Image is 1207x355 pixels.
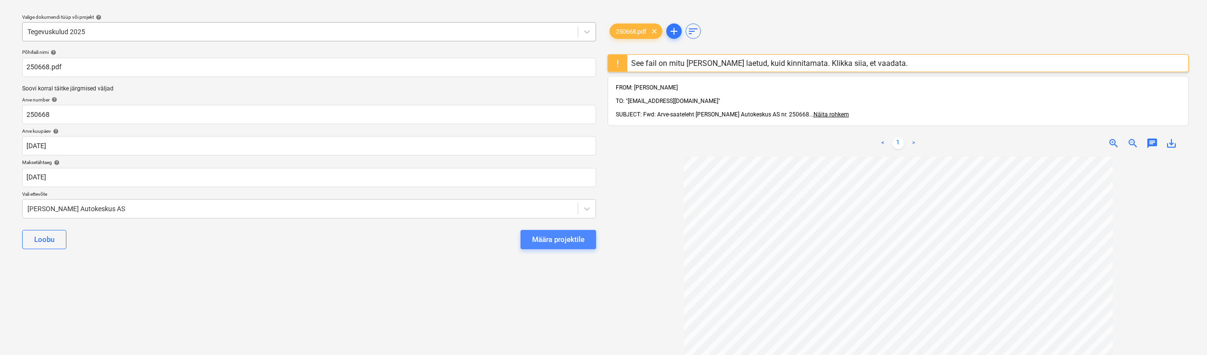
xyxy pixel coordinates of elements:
[52,160,60,165] span: help
[668,25,680,37] span: add
[50,97,57,102] span: help
[51,128,59,134] span: help
[616,84,678,91] span: FROM: [PERSON_NAME]
[22,128,596,134] div: Arve kuupäev
[648,25,660,37] span: clear
[809,111,849,118] span: ...
[49,50,56,55] span: help
[610,27,652,35] span: 250668.pdf
[22,49,596,55] div: Põhifaili nimi
[1146,138,1158,149] span: chat
[22,58,596,77] input: Põhifaili nimi
[94,14,102,20] span: help
[687,25,699,37] span: sort
[892,138,904,149] a: Page 1 is your current page
[521,230,596,249] button: Määra projektile
[22,191,596,199] p: Vali ettevõte
[616,111,809,118] span: SUBJECT: Fwd: Arve-saateleht [PERSON_NAME] Autokeskus AS nr. 250668
[532,233,584,246] div: Määra projektile
[22,230,66,249] button: Loobu
[616,98,720,104] span: TO: "[EMAIL_ADDRESS][DOMAIN_NAME]"
[1127,138,1139,149] span: zoom_out
[813,111,849,118] span: Näita rohkem
[22,97,596,103] div: Arve number
[22,85,596,93] p: Soovi korral täitke järgmised väljad
[1108,138,1119,149] span: zoom_in
[908,138,919,149] a: Next page
[877,138,889,149] a: Previous page
[610,24,662,39] div: 250668.pdf
[22,14,596,20] div: Valige dokumendi tüüp või projekt
[22,105,596,124] input: Arve number
[1166,138,1177,149] span: save_alt
[34,233,54,246] div: Loobu
[631,59,908,68] div: See fail on mitu [PERSON_NAME] laetud, kuid kinnitamata. Klikka siia, et vaadata.
[22,168,596,187] input: Tähtaega pole määratud
[22,159,596,165] div: Maksetähtaeg
[22,136,596,155] input: Arve kuupäeva pole määratud.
